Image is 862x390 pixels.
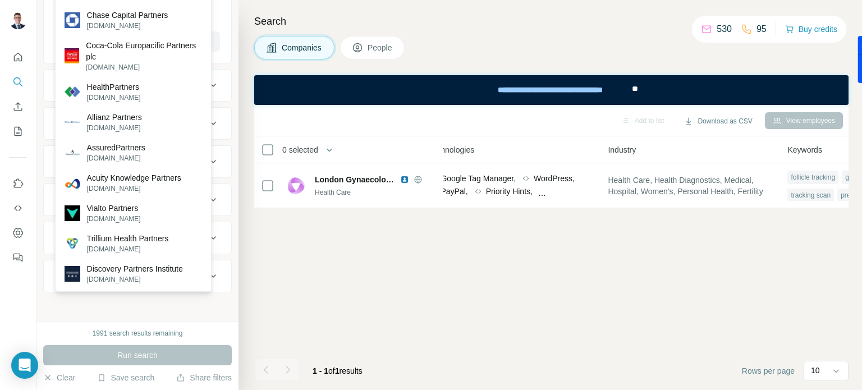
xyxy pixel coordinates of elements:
[608,144,636,155] span: Industry
[9,198,27,218] button: Use Surfe API
[335,366,340,375] span: 1
[9,47,27,67] button: Quick start
[254,75,849,105] iframe: Banner
[87,10,168,21] p: Chase Capital Partners
[87,233,169,244] p: Trillium Health Partners
[87,263,183,274] p: Discovery Partners Institute
[9,223,27,243] button: Dashboard
[65,121,80,123] img: Allianz Partners
[9,97,27,117] button: Enrich CSV
[44,186,231,213] button: Employees (size)
[11,352,38,379] div: Open Intercom Messenger
[65,48,80,63] img: Coca-Cola Europacific Partners plc
[441,173,516,184] span: Google Tag Manager,
[368,42,393,53] span: People
[787,171,838,184] div: follicle tracking
[87,93,141,103] p: [DOMAIN_NAME]
[65,266,80,282] img: Discovery Partners Institute
[97,372,154,383] button: Save search
[742,365,795,377] span: Rows per page
[44,72,231,99] button: Industry
[785,21,837,37] button: Buy credits
[486,186,533,197] span: Priority Hints,
[608,175,774,197] span: Health Care, Health Diagnostics, Medical, Hospital, Women's, Personal Health, Fertility
[87,203,141,214] p: Vialto Partners
[86,62,202,72] p: [DOMAIN_NAME]
[787,189,834,202] div: tracking scan
[87,214,141,224] p: [DOMAIN_NAME]
[282,42,323,53] span: Companies
[428,144,474,155] span: Technologies
[313,366,328,375] span: 1 - 1
[87,172,181,183] p: Acuity Knowledge Partners
[87,81,141,93] p: HealthPartners
[87,123,142,133] p: [DOMAIN_NAME]
[288,177,306,195] img: Logo of London Gynaecology
[9,11,27,29] img: Avatar
[328,366,335,375] span: of
[44,263,231,290] button: Keywords
[65,236,80,251] img: Trillium Health Partners
[534,173,575,184] span: WordPress,
[282,144,318,155] span: 0 selected
[65,86,80,97] img: HealthPartners
[787,144,822,155] span: Keywords
[9,247,27,268] button: Feedback
[44,148,231,175] button: Annual revenue ($)
[87,153,145,163] p: [DOMAIN_NAME]
[87,21,168,31] p: [DOMAIN_NAME]
[44,224,231,251] button: Technologies
[87,142,145,153] p: AssuredPartners
[756,22,767,36] p: 95
[44,110,231,137] button: HQ location
[93,328,183,338] div: 1991 search results remaining
[313,366,363,375] span: results
[65,12,80,28] img: Chase Capital Partners
[43,372,75,383] button: Clear
[87,112,142,123] p: Allianz Partners
[315,174,395,185] span: London Gynaecology
[87,183,181,194] p: [DOMAIN_NAME]
[315,187,436,198] div: Health Care
[65,205,80,221] img: Vialto Partners
[9,173,27,194] button: Use Surfe on LinkedIn
[86,40,202,62] p: Coca-Cola Europacific Partners plc
[254,13,849,29] h4: Search
[65,145,80,160] img: AssuredPartners
[87,274,183,285] p: [DOMAIN_NAME]
[676,113,760,130] button: Download as CSV
[65,175,80,191] img: Acuity Knowledge Partners
[9,121,27,141] button: My lists
[9,72,27,92] button: Search
[551,186,585,197] span: Trustpilot,
[400,175,409,184] img: LinkedIn logo
[441,186,467,197] span: PayPal,
[811,365,820,376] p: 10
[717,22,732,36] p: 530
[176,372,232,383] button: Share filters
[87,244,169,254] p: [DOMAIN_NAME]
